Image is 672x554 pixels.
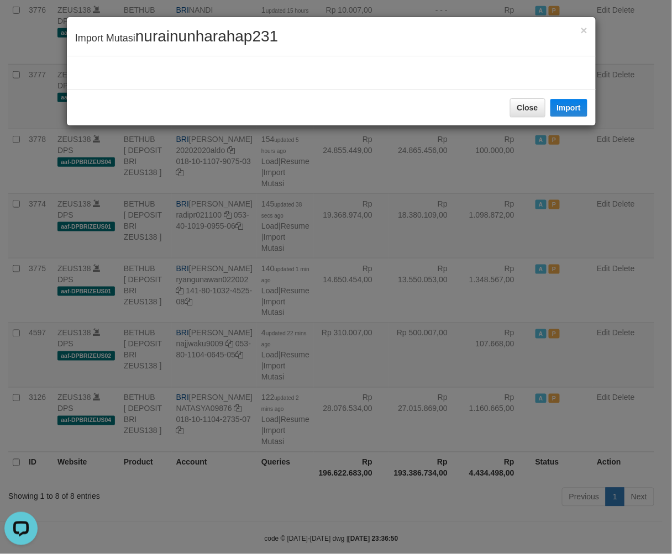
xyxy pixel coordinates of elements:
span: × [581,24,587,36]
span: Import Mutasi [75,33,278,44]
button: Close [510,98,545,117]
button: Close [581,24,587,36]
span: nurainunharahap231 [135,28,278,45]
button: Open LiveChat chat widget [4,4,38,38]
button: Import [550,99,588,117]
